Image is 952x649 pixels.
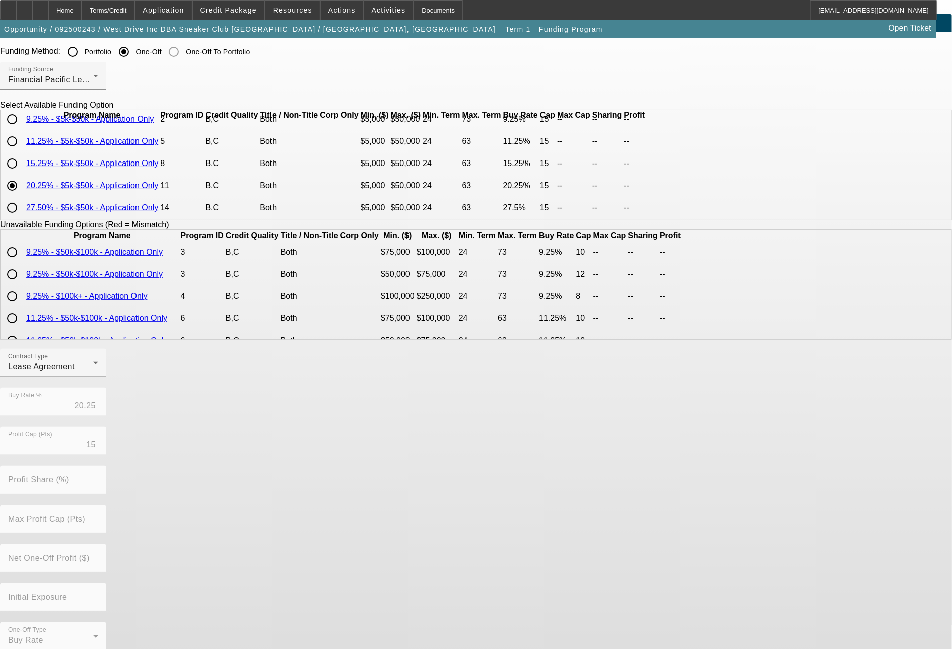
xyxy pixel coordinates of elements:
th: Max. ($) [416,231,457,241]
span: Lease Agreement [8,362,75,371]
th: Corp Only [340,231,379,241]
td: $50,000 [390,175,422,196]
th: Max. Term [462,110,502,120]
th: Buy Rate [538,231,574,241]
td: $75,000 [416,264,457,285]
td: 6 [180,330,224,351]
th: Buy Rate [503,110,538,120]
td: B,C [225,330,279,351]
th: Credit Quality [205,110,259,120]
mat-label: Max Profit Cap (Pts) [8,515,85,523]
mat-label: Profit Cap (Pts) [8,431,52,438]
td: -- [659,242,682,263]
th: Credit Quality [225,231,279,241]
a: 9.25% - $50k-$100k - Application Only [26,270,163,278]
span: Credit Package [200,6,257,14]
th: Min. Term [458,231,496,241]
span: Actions [328,6,356,14]
td: -- [659,264,682,285]
td: -- [557,153,591,174]
td: -- [557,175,591,196]
label: One-Off [134,47,162,57]
td: -- [557,197,591,218]
td: 9.25% [538,264,574,285]
button: Resources [265,1,320,20]
th: Program Name [26,231,179,241]
mat-label: Profit Share (%) [8,475,69,484]
td: $100,000 [416,242,457,263]
td: -- [592,175,623,196]
td: 15 [539,153,556,174]
th: Program ID [180,231,224,241]
td: -- [659,308,682,329]
mat-label: Buy Rate % [8,392,42,399]
td: 24 [458,330,496,351]
td: B,C [205,197,259,218]
a: 11.25% - $50k-$100k - Application Only [26,314,167,322]
button: Actions [321,1,363,20]
td: 24 [458,286,496,307]
td: B,C [205,153,259,174]
td: 11.25% [503,131,538,152]
span: Funding Program [539,25,603,33]
td: 11.25% [538,330,574,351]
span: Application [143,6,184,14]
mat-label: Net One-Off Profit ($) [8,554,90,562]
td: $100,000 [380,286,415,307]
td: Both [259,197,318,218]
td: -- [624,131,646,152]
td: 15 [539,197,556,218]
td: $50,000 [390,197,422,218]
td: 24 [458,308,496,329]
td: 63 [497,308,537,329]
button: Funding Program [536,20,605,38]
td: B,C [225,308,279,329]
label: Portfolio [83,47,112,57]
span: Resources [273,6,312,14]
td: 24 [458,264,496,285]
button: Application [135,1,191,20]
td: 73 [497,286,537,307]
td: 10 [576,308,592,329]
a: 11.25% - $5k-$50k - Application Only [26,137,158,145]
th: Max. Term [497,231,537,241]
td: Both [259,175,318,196]
td: B,C [225,242,279,263]
td: -- [593,242,627,263]
td: $250,000 [416,286,457,307]
td: 11.25% [538,308,574,329]
a: 9.25% - $100k+ - Application Only [26,292,147,300]
th: Max Cap [593,231,627,241]
td: 3 [180,242,224,263]
td: 24 [422,131,460,152]
span: Term 1 [506,25,531,33]
a: 15.25% - $5k-$50k - Application Only [26,159,158,168]
button: Credit Package [193,1,264,20]
td: Both [259,153,318,174]
td: 24 [422,197,460,218]
td: -- [628,330,659,351]
th: Title / Non-Title [259,110,318,120]
td: 63 [462,197,502,218]
span: Financial Pacific Leasing, Inc. [8,75,121,84]
td: B,C [205,131,259,152]
th: Profit [659,231,682,241]
td: $50,000 [380,330,415,351]
td: 27.5% [503,197,538,218]
td: Both [280,264,339,285]
th: Program ID [160,110,204,120]
td: B,C [205,175,259,196]
td: -- [592,197,623,218]
td: 14 [160,197,204,218]
td: -- [628,286,659,307]
th: Sharing [628,231,659,241]
td: 24 [422,175,460,196]
td: 24 [422,153,460,174]
td: -- [624,153,646,174]
td: 11 [160,175,204,196]
td: Both [280,286,339,307]
td: -- [624,197,646,218]
mat-label: Initial Exposure [8,593,67,601]
a: 20.25% - $5k-$50k - Application Only [26,181,158,190]
button: Activities [364,1,414,20]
